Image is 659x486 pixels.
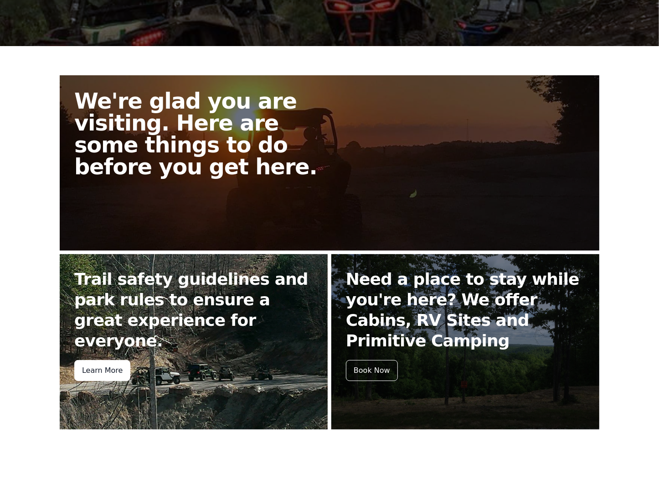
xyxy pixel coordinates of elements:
[346,269,585,351] h2: Need a place to stay while you're here? We offer Cabins, RV Sites and Primitive Camping
[74,269,313,351] h2: Trail safety guidelines and park rules to ensure a great experience for everyone.
[346,360,398,381] div: Book Now
[60,254,328,429] a: Trail safety guidelines and park rules to ensure a great experience for everyone. Learn More
[74,360,130,381] div: Learn More
[331,254,599,429] a: Need a place to stay while you're here? We offer Cabins, RV Sites and Primitive Camping Book Now
[74,90,337,178] h2: We're glad you are visiting. Here are some things to do before you get here.
[60,75,599,251] a: We're glad you are visiting. Here are some things to do before you get here.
